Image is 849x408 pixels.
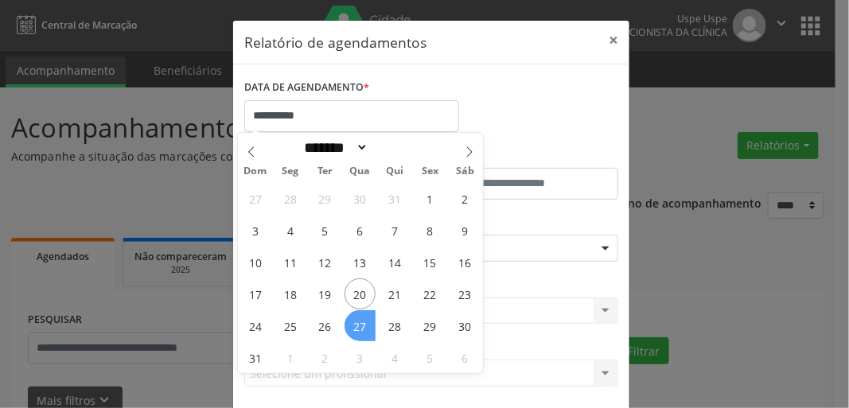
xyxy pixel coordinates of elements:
span: Agosto 11, 2025 [275,247,306,278]
span: Agosto 24, 2025 [240,310,271,341]
span: Julho 28, 2025 [275,183,306,214]
span: Agosto 10, 2025 [240,247,271,278]
h5: Relatório de agendamentos [244,32,426,52]
span: Setembro 5, 2025 [415,342,446,373]
span: Agosto 30, 2025 [450,310,481,341]
span: Setembro 2, 2025 [310,342,341,373]
span: Agosto 28, 2025 [380,310,411,341]
span: Agosto 4, 2025 [275,215,306,246]
span: Setembro 3, 2025 [345,342,376,373]
span: Agosto 13, 2025 [345,247,376,278]
span: Dom [238,166,273,177]
span: Agosto 31, 2025 [240,342,271,373]
span: Agosto 2, 2025 [450,183,481,214]
label: DATA DE AGENDAMENTO [244,76,369,100]
label: ATÉ [435,143,618,168]
select: Month [299,139,369,156]
span: Agosto 15, 2025 [415,247,446,278]
span: Setembro 4, 2025 [380,342,411,373]
span: Sex [413,166,448,177]
span: Agosto 7, 2025 [380,215,411,246]
span: Sáb [448,166,483,177]
span: Agosto 25, 2025 [275,310,306,341]
span: Agosto 20, 2025 [345,278,376,309]
span: Julho 30, 2025 [345,183,376,214]
span: Qua [343,166,378,177]
span: Agosto 21, 2025 [380,278,411,309]
span: Agosto 22, 2025 [415,278,446,309]
span: Agosto 29, 2025 [415,310,446,341]
span: Agosto 9, 2025 [450,215,481,246]
input: Year [368,139,421,156]
span: Julho 31, 2025 [380,183,411,214]
span: Agosto 18, 2025 [275,278,306,309]
span: Agosto 14, 2025 [380,247,411,278]
span: Agosto 3, 2025 [240,215,271,246]
span: Agosto 1, 2025 [415,183,446,214]
span: Agosto 17, 2025 [240,278,271,309]
span: Agosto 26, 2025 [310,310,341,341]
span: Julho 27, 2025 [240,183,271,214]
span: Qui [378,166,413,177]
span: Agosto 8, 2025 [415,215,446,246]
span: Agosto 27, 2025 [345,310,376,341]
span: Agosto 12, 2025 [310,247,341,278]
span: Ter [308,166,343,177]
span: Seg [273,166,308,177]
span: Agosto 6, 2025 [345,215,376,246]
span: Agosto 19, 2025 [310,278,341,309]
span: Julho 29, 2025 [310,183,341,214]
span: Agosto 5, 2025 [310,215,341,246]
button: Close [598,21,629,60]
span: Agosto 23, 2025 [450,278,481,309]
span: Setembro 1, 2025 [275,342,306,373]
span: Agosto 16, 2025 [450,247,481,278]
span: Setembro 6, 2025 [450,342,481,373]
